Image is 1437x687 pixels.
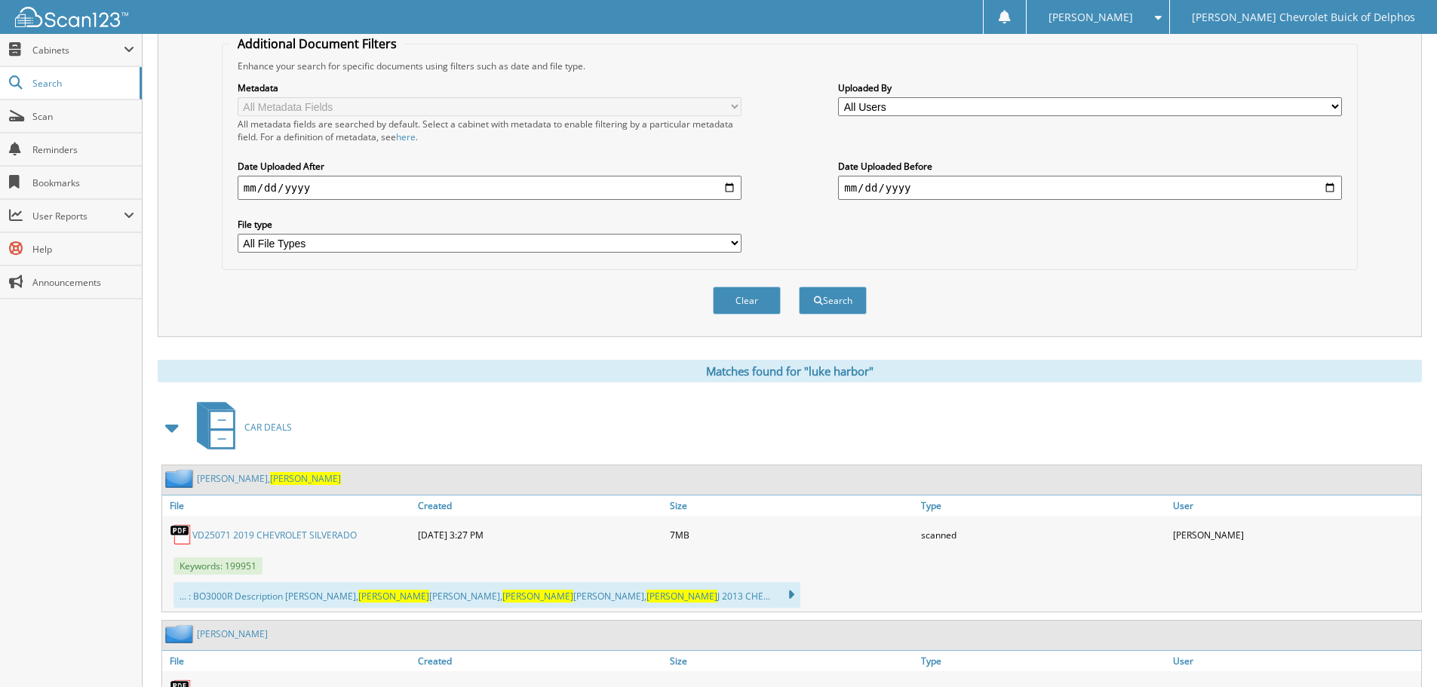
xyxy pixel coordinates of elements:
[32,276,134,289] span: Announcements
[158,360,1422,382] div: Matches found for "luke harbor"
[238,176,742,200] input: start
[165,624,197,643] img: folder2.png
[502,590,573,603] span: [PERSON_NAME]
[1192,13,1415,22] span: [PERSON_NAME] Chevrolet Buick of Delphos
[358,590,429,603] span: [PERSON_NAME]
[230,35,404,52] legend: Additional Document Filters
[32,210,124,222] span: User Reports
[838,176,1342,200] input: end
[799,287,867,314] button: Search
[32,110,134,123] span: Scan
[238,218,742,231] label: File type
[666,495,918,516] a: Size
[230,60,1349,72] div: Enhance your search for specific documents using filters such as date and file type.
[197,472,341,485] a: [PERSON_NAME],[PERSON_NAME]
[396,130,416,143] a: here
[192,529,357,541] a: VD25071 2019 CHEVROLET SILVERADO
[838,81,1342,94] label: Uploaded By
[1362,615,1437,687] iframe: Chat Widget
[32,77,132,90] span: Search
[15,7,128,27] img: scan123-logo-white.svg
[917,651,1169,671] a: Type
[238,118,742,143] div: All metadata fields are searched by default. Select a cabinet with metadata to enable filtering b...
[838,160,1342,173] label: Date Uploaded Before
[188,397,292,457] a: CAR DEALS
[1169,520,1421,550] div: [PERSON_NAME]
[32,44,124,57] span: Cabinets
[165,469,197,488] img: folder2.png
[1169,651,1421,671] a: User
[244,421,292,434] span: CAR DEALS
[238,160,742,173] label: Date Uploaded After
[270,472,341,485] span: [PERSON_NAME]
[917,520,1169,550] div: scanned
[917,495,1169,516] a: Type
[414,651,666,671] a: Created
[1049,13,1133,22] span: [PERSON_NAME]
[32,243,134,256] span: Help
[162,495,414,516] a: File
[32,176,134,189] span: Bookmarks
[666,520,918,550] div: 7MB
[646,590,717,603] span: [PERSON_NAME]
[173,582,800,608] div: ... : BO3000R Description [PERSON_NAME], [PERSON_NAME], [PERSON_NAME], J 2013 CHE...
[1169,495,1421,516] a: User
[414,495,666,516] a: Created
[32,143,134,156] span: Reminders
[238,81,742,94] label: Metadata
[666,651,918,671] a: Size
[197,627,268,640] a: [PERSON_NAME]
[173,557,263,575] span: Keywords: 199951
[170,523,192,546] img: PDF.png
[414,520,666,550] div: [DATE] 3:27 PM
[162,651,414,671] a: File
[713,287,781,314] button: Clear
